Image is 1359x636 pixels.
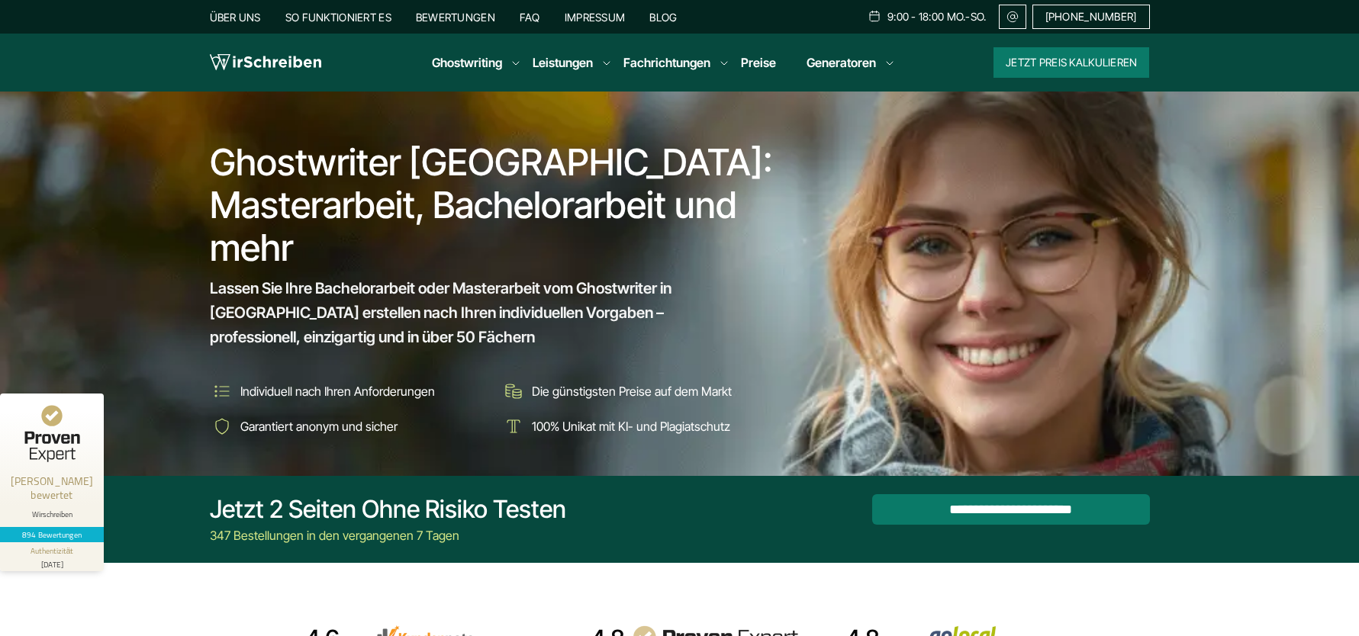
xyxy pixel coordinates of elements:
[741,55,776,70] a: Preise
[623,53,710,72] a: Fachrichtungen
[993,47,1149,78] button: Jetzt Preis kalkulieren
[565,11,626,24] a: Impressum
[210,51,321,74] img: logo wirschreiben
[501,379,526,403] img: Die günstigsten Preise auf dem Markt
[210,494,566,525] div: Jetzt 2 Seiten ohne Risiko testen
[6,509,98,519] div: Wirschreiben
[210,11,261,24] a: Über uns
[533,53,593,72] a: Leistungen
[210,141,784,269] h1: Ghostwriter [GEOGRAPHIC_DATA]: Masterarbeit, Bachelorarbeit und mehr
[210,526,566,544] div: 347 Bestellungen in den vergangenen 7 Tagen
[210,379,491,403] li: Individuell nach Ihren Anforderungen
[520,11,540,24] a: FAQ
[868,10,881,22] img: Schedule
[210,414,491,438] li: Garantiert anonym und sicher
[432,53,502,72] a: Ghostwriting
[501,414,782,438] li: 100% Unikat mit KI- und Plagiatschutz
[501,414,526,438] img: 100% Unikat mit KI- und Plagiatschutz
[210,414,234,438] img: Garantiert anonym und sicher
[31,545,74,557] div: Authentizität
[649,11,677,24] a: Blog
[285,11,391,24] a: So funktioniert es
[1032,5,1150,29] a: [PHONE_NUMBER]
[210,379,234,403] img: Individuell nach Ihren Anforderungen
[501,379,782,403] li: Die günstigsten Preise auf dem Markt
[887,11,987,23] span: 9:00 - 18:00 Mo.-So.
[807,53,876,72] a: Generatoren
[1045,11,1137,23] span: [PHONE_NUMBER]
[416,11,495,24] a: Bewertungen
[1006,11,1019,23] img: Email
[6,557,98,568] div: [DATE]
[210,276,755,349] span: Lassen Sie Ihre Bachelorarbeit oder Masterarbeit vom Ghostwriter in [GEOGRAPHIC_DATA] erstellen n...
